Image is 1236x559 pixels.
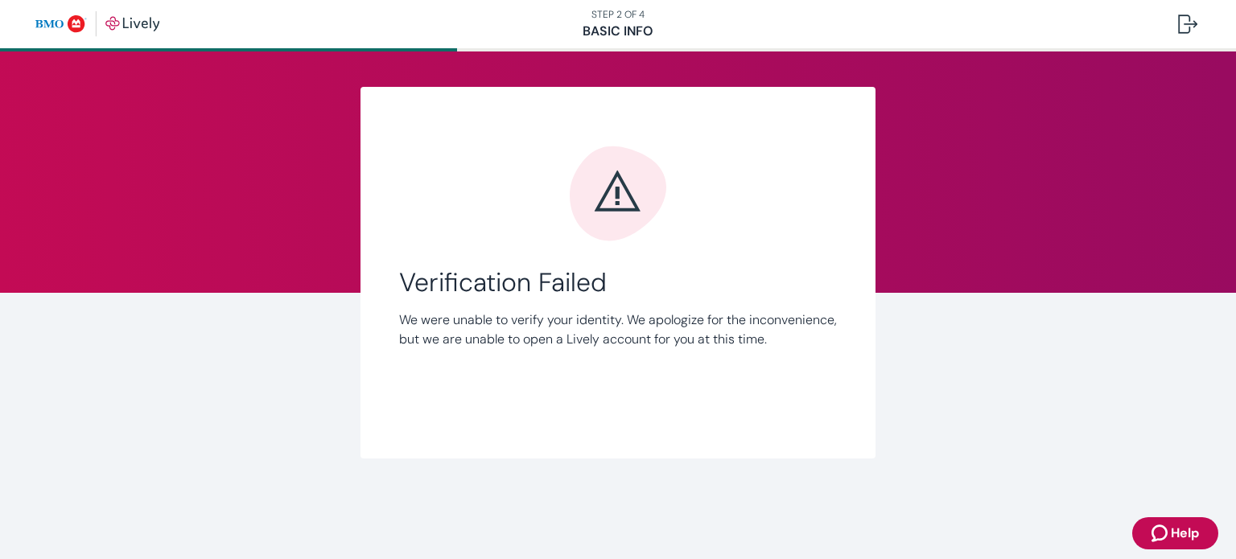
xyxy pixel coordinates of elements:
img: Lively [35,11,160,37]
button: Log out [1165,5,1210,43]
svg: Zendesk support icon [1152,524,1171,543]
button: Zendesk support iconHelp [1132,517,1218,549]
span: Help [1171,524,1199,543]
p: We were unable to verify your identity. We apologize for the inconvenience, but we are unable to ... [399,310,837,349]
svg: Error icon [570,145,666,241]
span: Verification Failed [399,267,837,298]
